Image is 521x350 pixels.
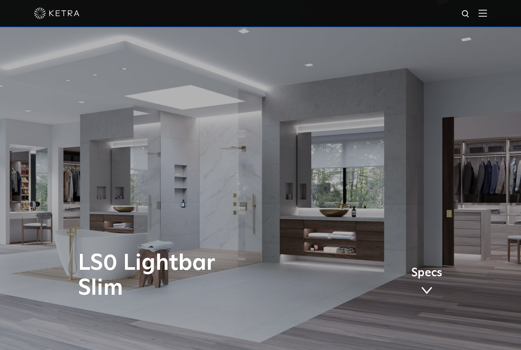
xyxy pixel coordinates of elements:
[479,9,487,17] img: Hamburger%20Nav.svg
[411,268,442,297] a: Specs
[461,9,471,19] img: search icon
[411,268,442,278] span: Specs
[34,8,80,19] img: ketra-logo-2019-white
[78,251,292,301] h1: LS0 Lightbar Slim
